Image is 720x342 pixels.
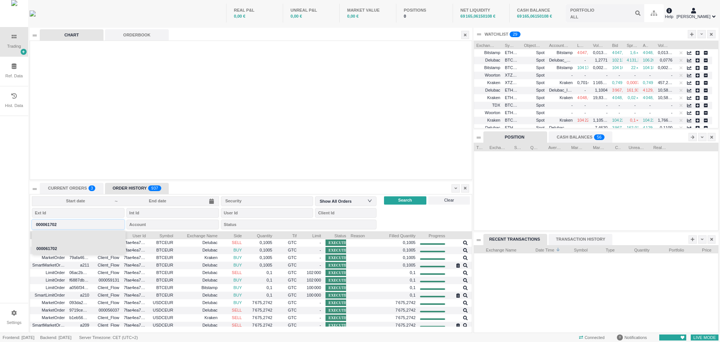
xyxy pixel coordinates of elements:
span: Unrealized P&L [628,143,644,151]
span: 0,1005 [259,248,272,252]
span: 7fae4ea7-b3db-4845-9d1e-e75a28fb625d [124,291,146,300]
span: Client_Flow [94,321,119,330]
span: 4 048,10 [643,95,661,100]
p: 3 [91,185,93,193]
span: BTCEUR [150,238,173,247]
span: BTCEUR [505,116,519,125]
span: Exchange Name [178,231,217,239]
i: icon: down [367,198,372,203]
span: - [634,73,639,77]
span: Delubac [202,270,217,275]
span: SELL [232,270,242,275]
p: 9 [151,185,153,193]
span: 161,93 [627,88,642,92]
span: TDX [492,103,500,107]
span: GTC [277,321,297,330]
input: ALL [566,4,644,22]
span: 0,00 € [291,14,302,18]
span: Exchange Name [476,246,516,253]
span: 79afa46b-c857-4bbf-b302-4369dbd30441 [69,253,89,262]
input: Client Id [315,208,376,218]
div: REAL P&L [234,7,275,14]
span: 162,01 [627,125,642,130]
span: Bitstamp [556,65,573,70]
span: EXECUTED [325,255,352,261]
span: ETHEUR [505,86,519,95]
span: Delubac_Institutionels [549,88,589,92]
span: Price [693,246,711,253]
span: 0,1005 [259,263,272,267]
span: 0,01390000 [658,50,679,55]
div: PORTFOLIO [570,7,594,14]
span: Spot [524,124,544,132]
span: 7fae4ea7-b3db-4845-9d1e-e75a28fb625d [124,283,146,292]
span: 3 967,14 [612,125,630,130]
span: SmartLimitOrder [32,291,65,300]
span: - [319,263,321,267]
span: 7fae4ea7-b3db-4845-9d1e-e75a28fb625d [124,246,146,255]
span: Kraken [487,95,500,100]
span: 0,00240000 [658,65,679,70]
span: Delubac [202,240,217,245]
span: MarketOrder [32,298,65,307]
span: - [585,73,589,77]
span: 1,10571838 [593,118,615,122]
span: EXECUTED [325,262,352,268]
span: 0,00240000 [593,65,615,70]
span: Average Price [548,143,562,151]
span: EXECUTED [325,270,352,276]
span: - [585,125,589,130]
span: 7fae4ea7-b3db-4845-9d1e-e75a28fb625d [124,261,146,270]
span: 0,1 [267,270,272,275]
span: f6887dbd-0e8d-43fe-8dcb-6303516b92ff [69,276,89,285]
span: [PERSON_NAME] [676,14,710,20]
span: LimitOrder [32,276,65,285]
span: - [671,73,672,77]
span: BTCEUR [150,276,173,285]
span: BTCEUR [150,253,173,262]
p: 3 [153,185,156,193]
span: - [319,248,321,252]
span: MarketOrder [32,253,65,262]
span: - [649,110,654,115]
span: Woorton [485,73,500,77]
div: CASH BALANCE [517,7,558,14]
span: Delubac [202,248,217,252]
span: USDCEUR [150,298,173,307]
span: 4 129,06 [643,88,661,92]
span: Delubac [485,125,500,130]
span: LimitOrder [32,268,65,277]
span: BUY [233,263,242,267]
span: USDCEUR [150,313,173,322]
span: 0,1005 [403,240,415,245]
li: 000061702 [32,243,126,255]
span: SmartMarketOrder [32,261,65,270]
p: 9 [515,32,517,39]
span: 4 048,08 [612,95,630,100]
span: GTC [277,246,297,255]
span: Clear [444,197,454,203]
span: Client_Flow [94,298,119,307]
span: GTC [277,238,297,247]
input: Int Id [126,208,219,218]
div: MARKET VALUE [347,7,388,14]
span: 000056037 [94,306,119,315]
span: MarketOrder [32,306,65,315]
span: GTC [277,283,297,292]
p: 5 [597,134,599,142]
span: 000059131 [94,276,119,285]
span: Delubac [485,88,500,92]
span: - [671,110,672,115]
span: - [619,103,623,107]
span: Spot [524,116,544,125]
span: Type [597,246,615,253]
span: Date Time [525,246,554,253]
span: - [619,73,623,77]
span: 0,01390000 [593,50,615,55]
div: Security [225,197,306,205]
span: Reason [351,231,373,239]
span: 4 131,3 [627,58,642,62]
span: 4 048,08 [577,95,595,100]
span: 0,1005 [259,240,272,245]
div: CHART [40,29,103,41]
